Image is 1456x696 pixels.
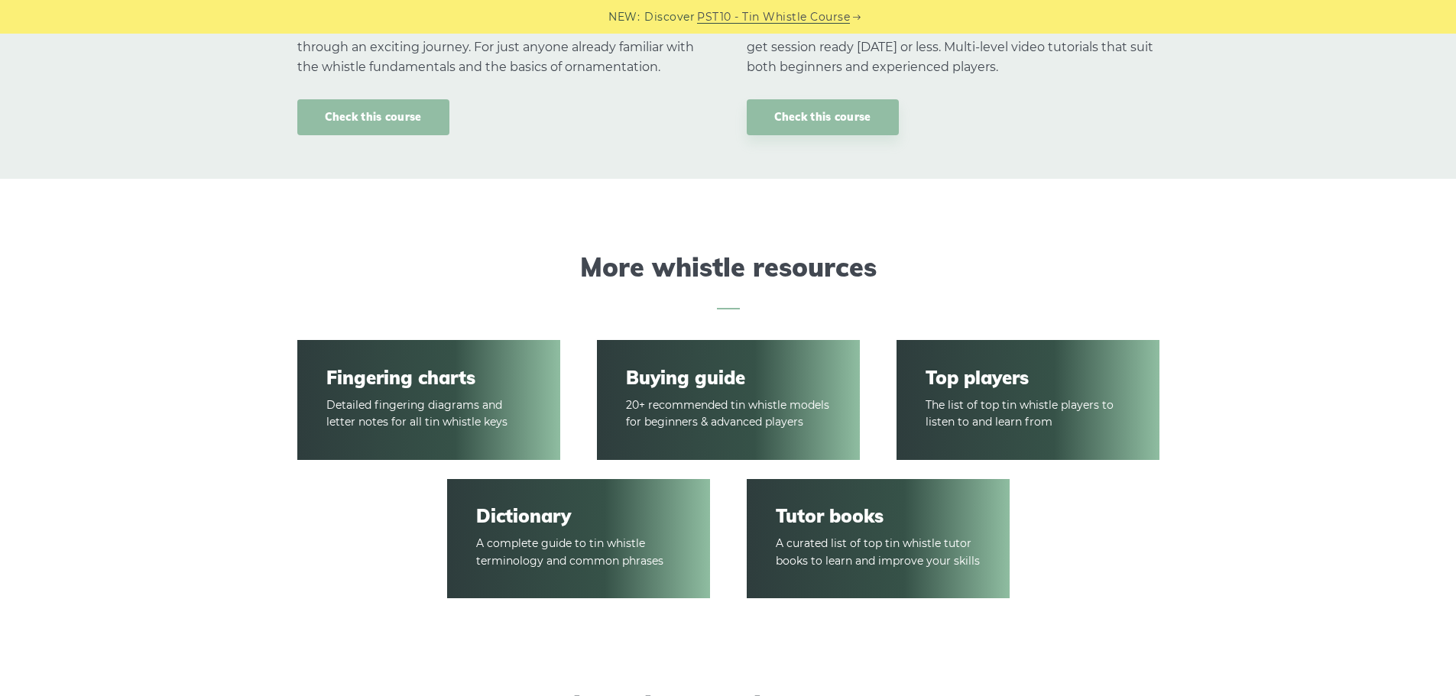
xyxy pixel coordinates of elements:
a: PST10 - Tin Whistle Course [697,8,850,26]
a: Buying guide [626,367,830,389]
a: Check this course [747,99,899,135]
a: Top players [926,367,1130,389]
a: Tutor books [776,505,980,527]
span: Discover [644,8,695,26]
span: NEW: [608,8,640,26]
p: Hone your tin whistle skills and get rid of lousy playing habits through an exciting journey. For... [297,18,710,77]
a: Dictionary [476,505,680,527]
a: Check this course [297,99,449,135]
a: Fingering charts [326,367,530,389]
p: Learn the most popular Irish session tunes on the tin whistle and get session ready [DATE] or les... [747,18,1159,77]
h2: More whistle resources [297,252,1159,309]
